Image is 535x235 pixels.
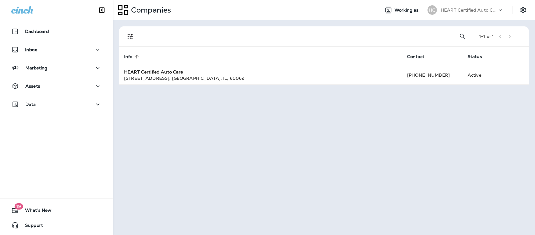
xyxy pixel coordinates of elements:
[19,223,43,230] span: Support
[427,5,437,15] div: HC
[395,8,421,13] span: Working as:
[124,75,397,81] div: [STREET_ADDRESS] , [GEOGRAPHIC_DATA] , IL , 60062
[407,54,424,59] span: Contact
[25,65,47,70] p: Marketing
[6,43,107,56] button: Inbox
[25,29,49,34] p: Dashboard
[19,208,51,215] span: What's New
[402,66,463,85] td: [PHONE_NUMBER]
[6,219,107,232] button: Support
[441,8,497,13] p: HEART Certified Auto Care
[124,69,183,75] strong: HEART Certified Auto Care
[129,5,171,15] p: Companies
[456,30,469,43] button: Search Companies
[6,80,107,92] button: Assets
[25,102,36,107] p: Data
[463,66,501,85] td: Active
[14,203,23,210] span: 19
[517,4,529,16] button: Settings
[124,54,133,59] span: Info
[124,54,141,59] span: Info
[25,47,37,52] p: Inbox
[6,25,107,38] button: Dashboard
[6,204,107,216] button: 19What's New
[25,84,40,89] p: Assets
[6,62,107,74] button: Marketing
[6,98,107,111] button: Data
[468,54,482,59] span: Status
[93,4,111,16] button: Collapse Sidebar
[407,54,433,59] span: Contact
[124,30,137,43] button: Filters
[468,54,490,59] span: Status
[479,34,494,39] div: 1 - 1 of 1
